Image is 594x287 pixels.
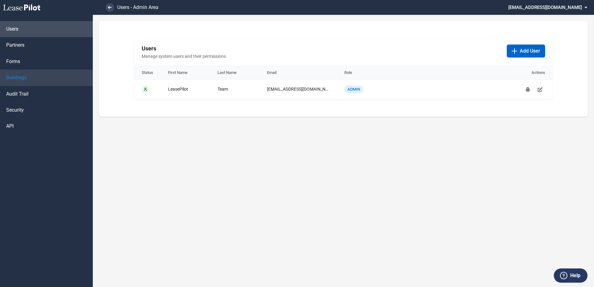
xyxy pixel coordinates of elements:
[267,86,329,92] div: [EMAIL_ADDRESS][DOMAIN_NAME]
[134,66,161,79] th: Status
[6,58,20,65] span: Forms
[142,54,502,60] span: Manage system users and their permissions
[570,272,580,280] label: Help
[6,74,27,81] span: Buildings
[6,91,28,97] span: Audit Trail
[6,26,18,32] span: Users
[260,79,337,99] td: admin@leasepilot.co
[142,45,502,52] h2: Users
[523,84,533,94] button: Reset user's password
[210,66,260,79] th: Last Name
[217,87,228,92] span: Team
[6,123,14,130] span: API
[344,85,363,93] div: admin
[161,79,210,99] td: LeasePilot
[168,87,188,92] span: LeasePilot
[507,45,545,58] button: Add User
[6,42,24,49] span: Partners
[337,66,386,79] th: Role
[260,66,337,79] th: Email
[535,84,545,94] button: Edit user details
[210,79,260,99] td: Team
[554,268,588,283] button: Help
[142,86,149,93] div: User is active.
[6,107,24,114] span: Security
[520,48,540,54] span: Add User
[386,66,553,79] th: Actions
[161,66,210,79] th: First Name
